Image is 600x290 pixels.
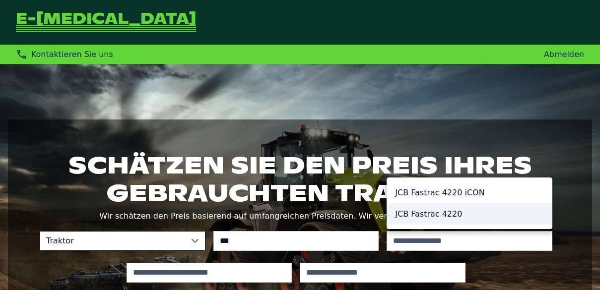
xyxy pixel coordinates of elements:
h1: Schätzen Sie den Preis Ihres gebrauchten Traktors [40,151,560,207]
a: Abmelden [544,50,584,59]
p: Wir schätzen den Preis basierend auf umfangreichen Preisdaten. Wir verkaufen und liefern ebenfalls. [40,209,560,223]
span: Kontaktieren Sie uns [31,50,113,59]
span: Traktor [40,232,185,250]
ul: Option List [387,178,552,229]
li: JCB Fastrac 4220 [387,203,552,225]
div: Kontaktieren Sie uns [16,49,113,60]
a: Zurück zur Startseite [16,12,196,33]
li: JCB Fastrac 4220 iCON [387,182,552,203]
